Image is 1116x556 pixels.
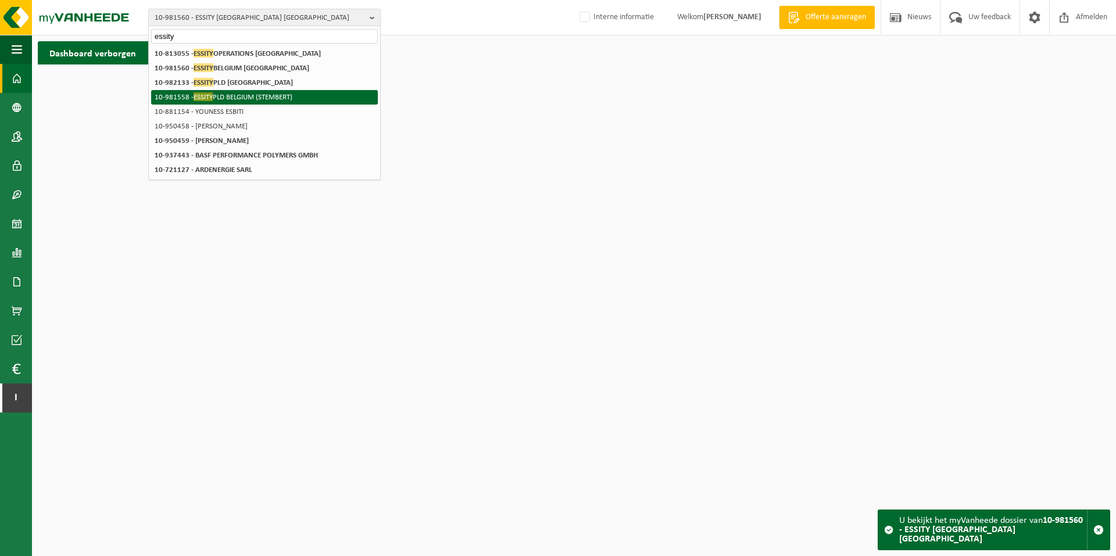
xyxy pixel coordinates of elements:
strong: 10-981560 - BELGIUM [GEOGRAPHIC_DATA] [155,63,309,72]
strong: 10-950459 - [PERSON_NAME] [155,137,249,145]
strong: 10-813055 - OPERATIONS [GEOGRAPHIC_DATA] [155,49,321,58]
span: 10-981560 - ESSITY [GEOGRAPHIC_DATA] [GEOGRAPHIC_DATA] [155,9,365,27]
span: ESSITY [194,92,213,101]
strong: 10-982133 - PLD [GEOGRAPHIC_DATA] [155,78,293,87]
span: Offerte aanvragen [803,12,869,23]
strong: [PERSON_NAME] [703,13,761,21]
strong: 10-937443 - BASF PERFORMANCE POLYMERS GMBH [155,152,318,159]
strong: 10-721127 - ARDENERGIE SARL [155,166,252,174]
div: U bekijkt het myVanheede dossier van [899,510,1087,550]
h2: Dashboard verborgen [38,41,148,64]
span: ESSITY [194,63,213,72]
a: Offerte aanvragen [779,6,875,29]
span: I [12,383,20,412]
button: 10-981560 - ESSITY [GEOGRAPHIC_DATA] [GEOGRAPHIC_DATA] [148,9,381,26]
strong: 10-981560 - ESSITY [GEOGRAPHIC_DATA] [GEOGRAPHIC_DATA] [899,516,1083,544]
label: Interne informatie [577,9,654,26]
li: 10-881154 - YOUNESS ESBITI [151,105,378,119]
li: 10-950458 - [PERSON_NAME] [151,119,378,134]
li: 10-981558 - PLD BELGIUM (STEMBERT) [151,90,378,105]
span: ESSITY [194,49,213,58]
input: Zoeken naar gekoppelde vestigingen [151,29,378,44]
span: ESSITY [194,78,213,87]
